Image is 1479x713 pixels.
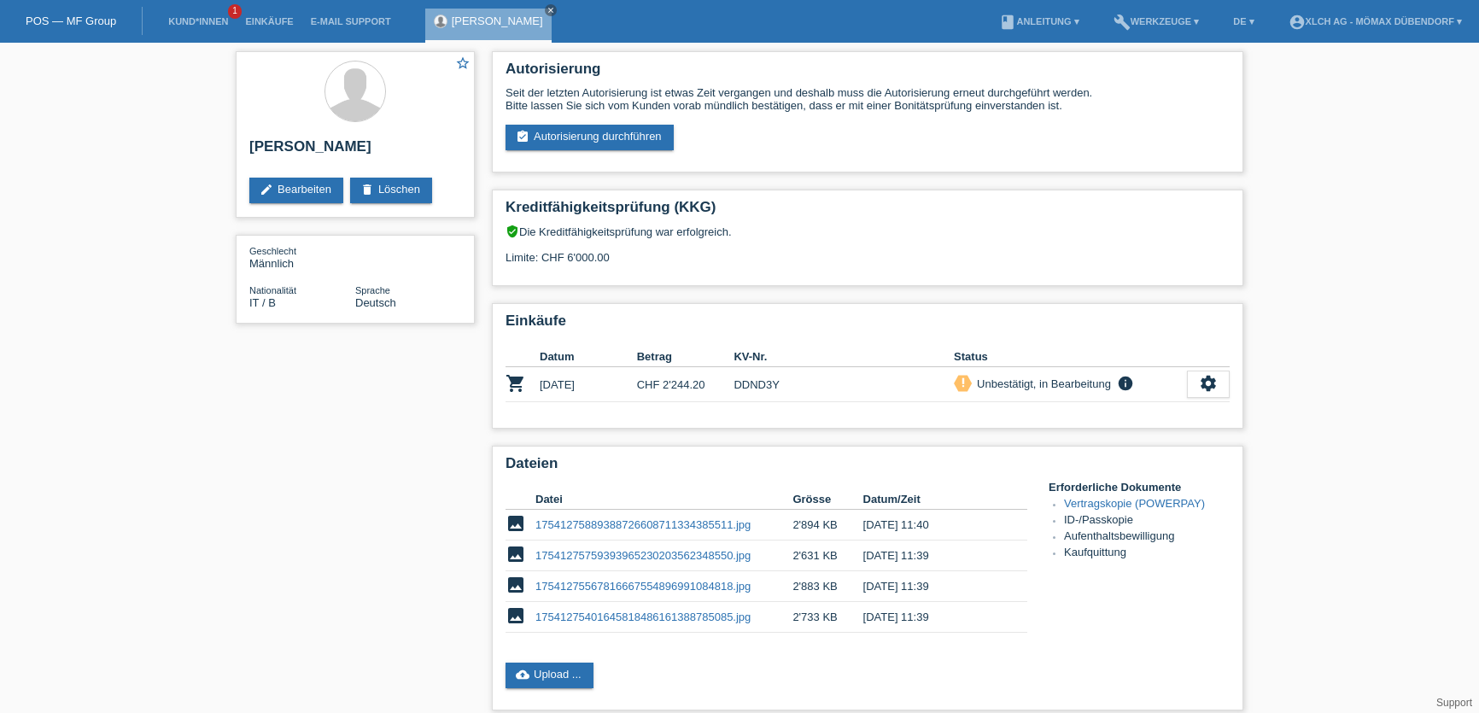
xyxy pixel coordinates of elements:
[535,580,751,593] a: 17541275567816667554896991084818.jpg
[506,373,526,394] i: POSP00025602
[249,138,461,164] h2: [PERSON_NAME]
[350,178,432,203] a: deleteLöschen
[540,367,637,402] td: [DATE]
[535,549,751,562] a: 17541275759393965230203562348550.jpg
[249,296,276,309] span: Italien / B / 03.04.2022
[506,544,526,564] i: image
[547,6,555,15] i: close
[734,367,954,402] td: DDND3Y
[355,296,396,309] span: Deutsch
[863,510,1003,541] td: [DATE] 11:40
[516,668,529,681] i: cloud_upload
[1115,375,1136,392] i: info
[1064,529,1230,546] li: Aufenthaltsbewilligung
[1049,481,1230,494] h4: Erforderliche Dokumente
[1064,513,1230,529] li: ID-/Passkopie
[160,16,237,26] a: Kund*innen
[1280,16,1470,26] a: account_circleXLCH AG - Mömax Dübendorf ▾
[792,602,862,633] td: 2'733 KB
[249,285,296,295] span: Nationalität
[302,16,400,26] a: E-Mail Support
[972,375,1111,393] div: Unbestätigt, in Bearbeitung
[516,130,529,143] i: assignment_turned_in
[506,575,526,595] i: image
[991,16,1087,26] a: bookAnleitung ▾
[260,183,273,196] i: edit
[506,513,526,534] i: image
[506,86,1230,112] div: Seit der letzten Autorisierung ist etwas Zeit vergangen und deshalb muss die Autorisierung erneut...
[954,347,1187,367] th: Status
[863,489,1003,510] th: Datum/Zeit
[455,56,471,73] a: star_border
[249,246,296,256] span: Geschlecht
[637,347,734,367] th: Betrag
[957,377,969,389] i: priority_high
[355,285,390,295] span: Sprache
[863,571,1003,602] td: [DATE] 11:39
[1064,497,1205,510] a: Vertragskopie (POWERPAY)
[249,244,355,270] div: Männlich
[637,367,734,402] td: CHF 2'244.20
[506,199,1230,225] h2: Kreditfähigkeitsprüfung (KKG)
[540,347,637,367] th: Datum
[1064,546,1230,562] li: Kaufquittung
[506,225,1230,277] div: Die Kreditfähigkeitsprüfung war erfolgreich. Limite: CHF 6'000.00
[999,14,1016,31] i: book
[506,61,1230,86] h2: Autorisierung
[506,125,674,150] a: assignment_turned_inAutorisierung durchführen
[360,183,374,196] i: delete
[1225,16,1262,26] a: DE ▾
[1105,16,1208,26] a: buildWerkzeuge ▾
[792,489,862,510] th: Grösse
[506,455,1230,481] h2: Dateien
[792,510,862,541] td: 2'894 KB
[455,56,471,71] i: star_border
[506,313,1230,338] h2: Einkäufe
[1289,14,1306,31] i: account_circle
[535,489,792,510] th: Datei
[452,15,543,27] a: [PERSON_NAME]
[1199,374,1218,393] i: settings
[535,518,751,531] a: 17541275889388726608711334385511.jpg
[863,602,1003,633] td: [DATE] 11:39
[863,541,1003,571] td: [DATE] 11:39
[506,663,593,688] a: cloud_uploadUpload ...
[228,4,242,19] span: 1
[792,541,862,571] td: 2'631 KB
[535,611,751,623] a: 17541275401645818486161388785085.jpg
[249,178,343,203] a: editBearbeiten
[506,605,526,626] i: image
[734,347,954,367] th: KV-Nr.
[1114,14,1131,31] i: build
[506,225,519,238] i: verified_user
[26,15,116,27] a: POS — MF Group
[1436,697,1472,709] a: Support
[792,571,862,602] td: 2'883 KB
[545,4,557,16] a: close
[237,16,301,26] a: Einkäufe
